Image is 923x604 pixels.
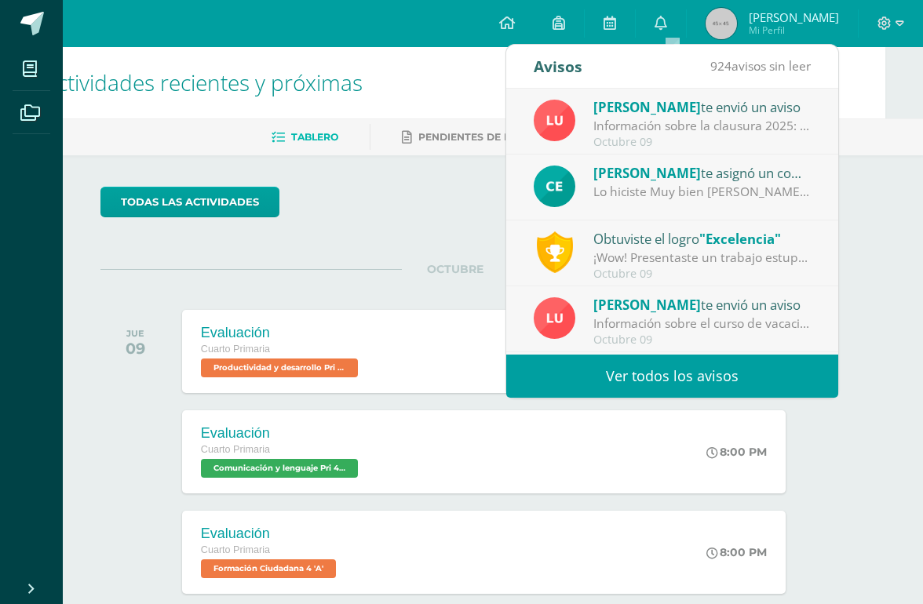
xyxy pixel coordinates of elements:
span: 924 [710,57,731,75]
img: 10c808eab3776639109c330d8328f153.png [534,166,575,207]
span: Pendientes de entrega [418,131,553,143]
a: Ver todos los avisos [506,355,838,398]
div: ¡Wow! Presentaste un trabajo estupendo, demostrando dominio del tema y además cumpliste con todos... [593,249,812,267]
div: Información sobre la clausura 2025: Buen día estimada comunidad educativa. Esperamos que se encue... [593,117,812,135]
span: Mi Perfil [749,24,839,37]
img: 45x45 [706,8,737,39]
div: te envió un aviso [593,294,812,315]
div: te envió un aviso [593,96,812,117]
a: Pendientes de entrega [402,125,553,150]
span: Cuarto Primaria [201,444,270,455]
a: todas las Actividades [100,187,279,217]
div: Octubre 09 [593,267,812,281]
div: 8:00 PM [706,545,767,559]
span: "Excelencia" [699,230,781,248]
div: Octubre 09 [593,136,812,149]
div: te asignó un comentario en 'Examen Final' para 'Educación Física Pri 4' [593,162,812,183]
div: Evaluación [201,425,362,442]
div: Evaluación [201,325,362,341]
div: 8:00 PM [706,445,767,459]
div: Octubre 09 [593,333,812,347]
div: Información sobre el curso de vacaciones. : Buen día estimada comunidad. Esperamos que se encuent... [593,315,812,333]
span: Tablero [291,131,338,143]
span: avisos sin leer [710,57,811,75]
span: Cuarto Primaria [201,544,270,555]
span: Cuarto Primaria [201,344,270,355]
span: [PERSON_NAME] [593,98,701,116]
span: Formación Ciudadana 4 'A' [201,559,336,578]
div: Avisos [534,45,582,88]
img: 5e9a15aa805efbf1b7537bc14e88b61e.png [534,297,575,339]
span: [PERSON_NAME] [749,9,839,25]
img: 5e9a15aa805efbf1b7537bc14e88b61e.png [534,100,575,141]
span: Actividades recientes y próximas [44,67,363,97]
span: Productividad y desarrollo Pri 4 'A' [201,358,358,377]
span: OCTUBRE [402,262,509,276]
span: [PERSON_NAME] [593,296,701,314]
span: [PERSON_NAME] [593,164,701,182]
span: Comunicación y lenguaje Pri 4 'A' [201,459,358,478]
div: Lo hiciste Muy bien [PERSON_NAME] Felicidades [593,183,812,201]
div: 09 [126,339,145,358]
div: Evaluación [201,526,340,542]
a: Tablero [272,125,338,150]
div: Obtuviste el logro [593,228,812,249]
div: JUE [126,328,145,339]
